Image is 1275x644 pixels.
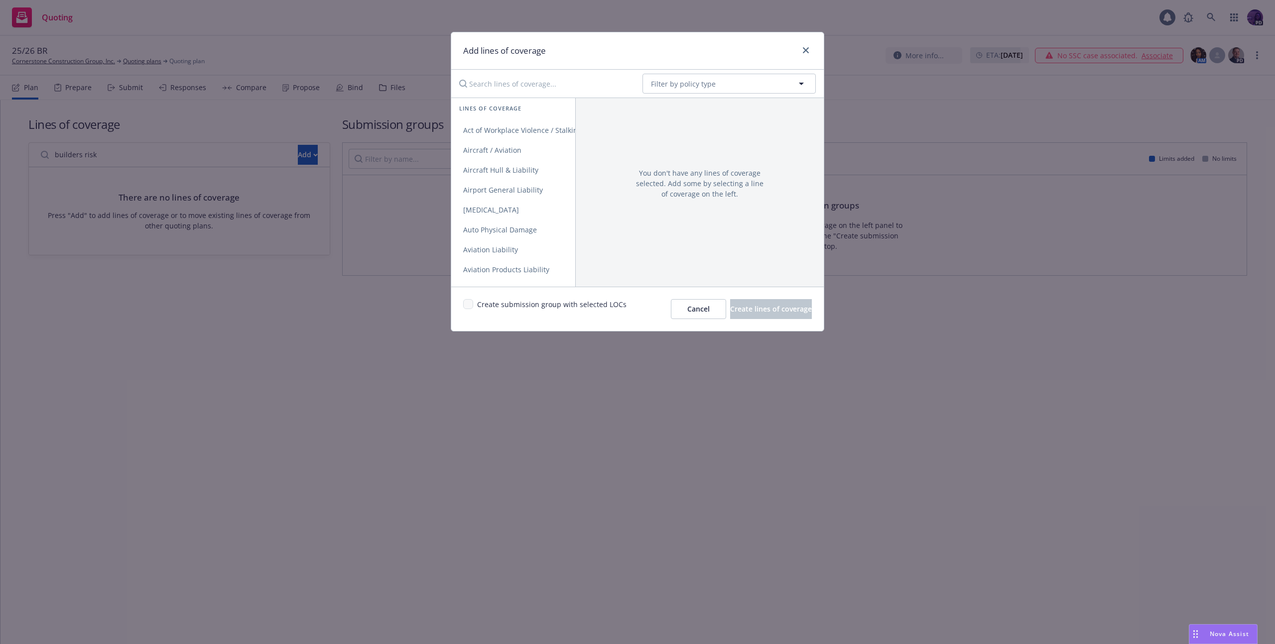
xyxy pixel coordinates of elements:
button: Cancel [671,299,726,319]
a: close [800,44,812,56]
span: Blanket Accident [451,285,531,294]
button: Filter by policy type [642,74,816,94]
span: Auto Physical Damage [451,225,549,234]
span: Airport General Liability [451,185,555,195]
span: Create submission group with selected LOCs [477,299,627,319]
span: Act of Workplace Violence / Stalking Threat [451,125,618,135]
span: You don't have any lines of coverage selected. Add some by selecting a line of coverage on the left. [636,168,764,199]
span: Aviation Liability [451,245,530,254]
span: Filter by policy type [651,79,716,89]
span: [MEDICAL_DATA] [451,205,531,215]
span: Aircraft Hull & Liability [451,165,550,175]
button: Nova Assist [1189,624,1258,644]
span: Aviation Products Liability [451,265,561,274]
span: Create lines of coverage [730,304,812,314]
span: Cancel [687,304,710,314]
div: Drag to move [1189,625,1202,644]
button: Create lines of coverage [730,299,812,319]
span: Nova Assist [1210,630,1249,638]
span: Lines of coverage [459,104,521,112]
h1: Add lines of coverage [463,44,546,57]
input: Search lines of coverage... [453,74,635,94]
span: Aircraft / Aviation [451,145,533,155]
